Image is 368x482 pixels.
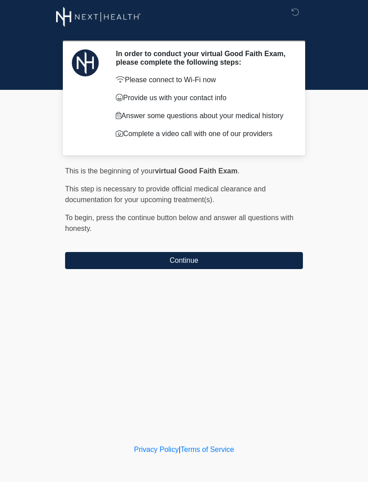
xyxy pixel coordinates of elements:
p: Please connect to Wi-Fi now [116,75,289,85]
strong: virtual Good Faith Exam [155,167,237,175]
span: press the continue button below and answer all questions with honesty. [65,214,294,232]
span: To begin, [65,214,96,221]
img: Next-Health Montecito Logo [56,7,141,27]
p: Provide us with your contact info [116,93,289,103]
h2: In order to conduct your virtual Good Faith Exam, please complete the following steps: [116,49,289,66]
span: This step is necessary to provide official medical clearance and documentation for your upcoming ... [65,185,266,203]
p: Answer some questions about your medical history [116,111,289,121]
a: Terms of Service [180,446,234,453]
a: Privacy Policy [134,446,179,453]
a: | [179,446,180,453]
img: Agent Avatar [72,49,99,76]
span: This is the beginning of your [65,167,155,175]
p: Complete a video call with one of our providers [116,128,289,139]
span: . [237,167,239,175]
button: Continue [65,252,303,269]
